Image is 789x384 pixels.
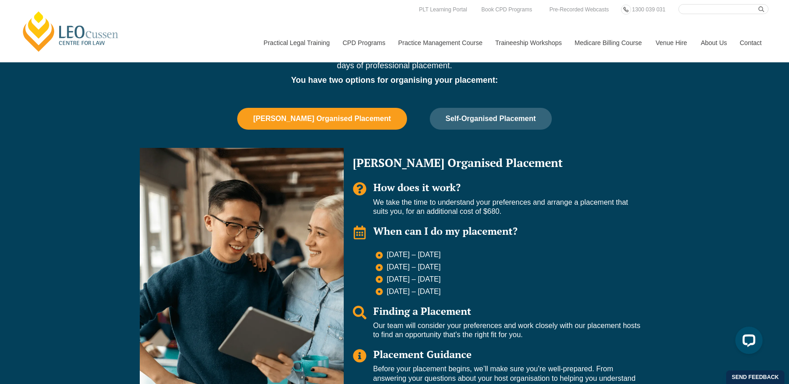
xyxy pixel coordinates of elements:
[733,23,769,62] a: Contact
[373,224,518,237] span: When can I do my placement?
[479,5,534,15] a: Book CPD Programs
[728,323,766,361] iframe: LiveChat chat widget
[385,275,441,284] span: [DATE] – [DATE]
[630,5,667,15] a: 1300 039 031
[373,321,641,340] p: Our team will consider your preferences and work closely with our placement hosts to find an oppo...
[649,23,694,62] a: Venue Hire
[385,287,441,297] span: [DATE] – [DATE]
[392,23,489,62] a: Practice Management Course
[373,181,461,194] span: How does it work?
[694,23,733,62] a: About Us
[353,157,641,168] h2: [PERSON_NAME] Organised Placement
[373,304,471,318] span: Finding a Placement
[568,23,649,62] a: Medicare Billing Course
[446,115,536,123] span: Self-Organised Placement
[385,263,441,272] span: [DATE] – [DATE]
[373,348,472,361] span: Placement Guidance
[632,6,665,13] span: 1300 039 031
[20,10,121,53] a: [PERSON_NAME] Centre for Law
[547,5,611,15] a: Pre-Recorded Webcasts
[385,250,441,260] span: [DATE] – [DATE]
[336,23,391,62] a: CPD Programs
[253,115,391,123] span: [PERSON_NAME] Organised Placement
[291,76,498,85] strong: You have two options for organising your placement:
[489,23,568,62] a: Traineeship Workshops
[417,5,469,15] a: PLT Learning Portal
[373,198,641,217] p: We take the time to understand your preferences and arrange a placement that suits you, for an ad...
[257,23,336,62] a: Practical Legal Training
